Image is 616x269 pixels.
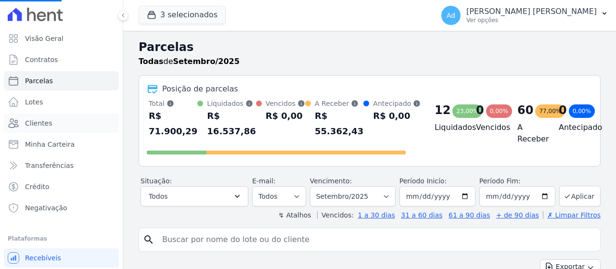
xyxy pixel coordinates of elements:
div: 60 [517,102,533,118]
span: Todos [149,191,167,202]
div: Plataformas [8,233,115,244]
label: Situação: [141,177,172,185]
div: 12 [435,102,450,118]
span: Transferências [25,161,74,170]
a: Crédito [4,177,119,196]
h4: Vencidos [476,122,502,133]
a: Lotes [4,92,119,112]
a: ✗ Limpar Filtros [543,211,601,219]
span: Contratos [25,55,58,64]
div: R$ 55.362,43 [315,108,363,139]
h4: Antecipado [559,122,585,133]
i: search [143,234,154,245]
a: 31 a 60 dias [401,211,442,219]
a: Parcelas [4,71,119,90]
div: Antecipado [373,99,421,108]
a: Recebíveis [4,248,119,268]
div: R$ 71.900,29 [149,108,197,139]
div: Total [149,99,197,108]
label: ↯ Atalhos [278,211,311,219]
div: Liquidados [207,99,256,108]
div: R$ 0,00 [373,108,421,124]
span: Clientes [25,118,52,128]
div: 77,00% [535,104,565,118]
a: Negativação [4,198,119,218]
div: R$ 0,00 [266,108,305,124]
div: 0,00% [486,104,512,118]
span: Crédito [25,182,50,192]
button: Ad [PERSON_NAME] [PERSON_NAME] Ver opções [434,2,616,29]
span: Negativação [25,203,67,213]
label: Vencimento: [310,177,352,185]
a: Visão Geral [4,29,119,48]
span: Visão Geral [25,34,64,43]
a: Contratos [4,50,119,69]
a: 1 a 30 dias [358,211,395,219]
h4: Liquidados [435,122,461,133]
div: 0 [476,102,484,118]
p: [PERSON_NAME] [PERSON_NAME] [466,7,597,16]
div: Posição de parcelas [162,83,238,95]
a: 61 a 90 dias [449,211,490,219]
div: Vencidos [266,99,305,108]
strong: Setembro/2025 [173,57,240,66]
h4: A Receber [517,122,543,145]
strong: Todas [139,57,164,66]
a: Clientes [4,114,119,133]
input: Buscar por nome do lote ou do cliente [156,230,596,249]
div: 0 [559,102,567,118]
div: A Receber [315,99,363,108]
span: Minha Carteira [25,140,75,149]
div: 0,00% [569,104,595,118]
label: E-mail: [252,177,276,185]
div: R$ 16.537,86 [207,108,256,139]
button: Todos [141,186,248,206]
label: Período Inicío: [399,177,447,185]
span: Parcelas [25,76,53,86]
h2: Parcelas [139,38,601,56]
span: Recebíveis [25,253,61,263]
label: Período Fim: [479,176,555,186]
span: Lotes [25,97,43,107]
span: Ad [447,12,455,19]
p: Ver opções [466,16,597,24]
button: 3 selecionados [139,6,226,24]
a: + de 90 dias [496,211,539,219]
label: Vencidos: [317,211,354,219]
p: de [139,56,240,67]
button: Aplicar [559,186,601,206]
a: Transferências [4,156,119,175]
div: 23,00% [452,104,482,118]
a: Minha Carteira [4,135,119,154]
